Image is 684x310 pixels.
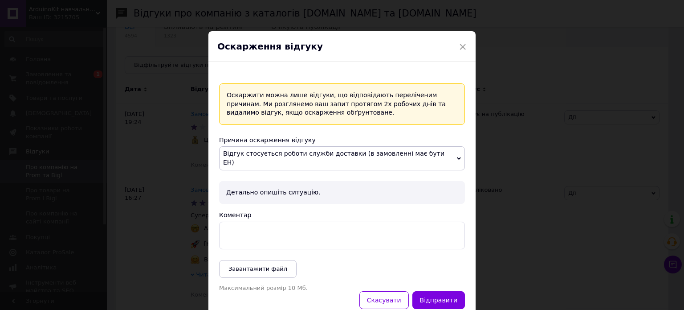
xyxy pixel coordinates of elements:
div: Детально опишіть ситуацію. [219,181,465,204]
button: Відправити [412,291,465,309]
label: Коментар [219,211,251,219]
button: Скасувати [359,291,409,309]
p: Максимальний розмір 10 Мб. [219,285,353,291]
span: Причина оскарження відгуку [219,136,316,144]
span: Завантажити файл [228,265,287,272]
div: Оскарження відгуку [208,31,476,62]
button: Завантажити файл [219,260,297,278]
span: Відгук стосується роботи служби доставки (в замовленні має бути ЕН) [223,150,444,166]
div: Оскаржити можна лише відгуки, що відповідають переліченим причинам. Ми розглянемо ваш запит протя... [219,83,465,125]
span: × [459,39,467,54]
